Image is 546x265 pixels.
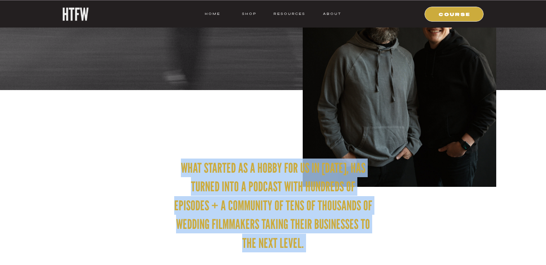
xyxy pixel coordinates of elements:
[173,159,373,254] p: What started as a hobby for us in [DATE], has turned into a podcast with hundreds of episodes + a...
[429,10,480,17] a: COURSE
[271,10,305,17] a: resources
[322,10,341,17] a: ABOUT
[234,10,264,17] a: shop
[205,10,220,17] a: HOME
[69,13,176,28] p: elevating the wedding industry through education.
